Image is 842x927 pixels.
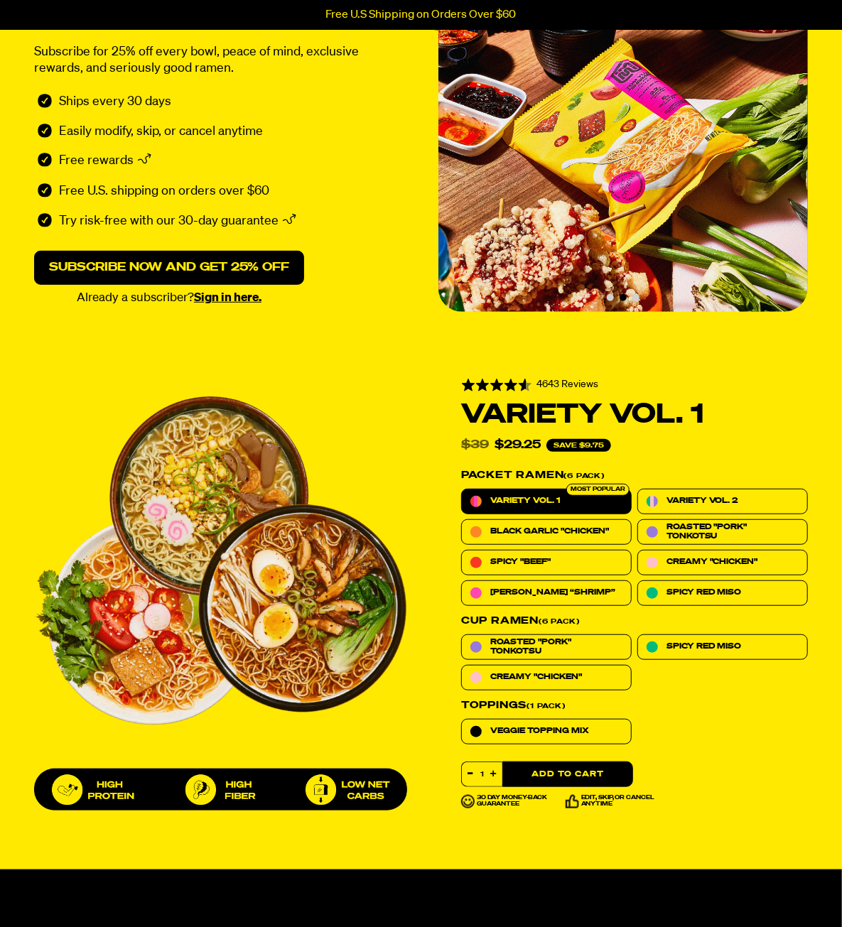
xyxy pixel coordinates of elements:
[59,124,263,140] p: Easily modify, skip, or cancel anytime
[34,251,304,285] a: Subscribe now and get 25% off
[461,440,489,451] del: $39
[566,484,630,496] div: Most Popular
[326,9,517,21] p: Free U.S Shipping on Orders Over $60
[546,439,611,452] span: Save $9.75
[34,292,304,304] p: Already a subscriber?
[59,94,171,110] p: Ships every 30 days
[537,379,599,389] span: 4643 Reviews
[490,558,551,567] span: Spicy "Beef"
[490,497,560,506] span: Variety Vol. 1
[666,642,742,651] span: Spicy Red Miso
[461,616,808,626] label: (6 Pack)
[490,527,609,536] span: Black Garlic "Chicken"
[7,866,145,921] iframe: Marketing Popup
[59,183,269,200] p: Free U.S. shipping on orders over $60
[461,700,527,710] o: Toppings
[502,761,633,787] button: Add to Cart
[607,294,639,301] div: Carousel pagination
[490,588,615,597] span: [PERSON_NAME] “Shrimp”
[666,523,799,541] span: Roasted "Pork" Tonkotsu
[34,374,407,747] img: Variety Vol. 1
[490,638,622,656] span: Roasted "Pork" Tonkotsu
[490,727,589,736] span: Veggie Topping Mix
[461,403,808,428] h1: Variety Vol. 1
[666,558,758,567] span: Creamy "Chicken"
[34,44,396,77] p: Subscribe for 25% off every bowl, peace of mind, exclusive rewards, and seriously good ramen.
[462,762,502,786] input: quantity
[490,673,582,682] span: Creamy "Chicken"
[461,470,564,480] o: Packet Ramen
[495,440,541,451] div: $29.25
[666,588,742,597] span: Spicy Red Miso
[666,497,738,506] span: Variety Vol. 2
[477,795,554,808] p: 30 day money-back guarantee
[461,700,808,710] label: (1 pack)
[59,213,279,231] p: Try risk-free with our 30-day guarantee
[581,795,659,808] p: edit, skip, or cancel anytime
[461,616,539,626] o: Cup Ramen
[194,292,261,304] a: Sign in here.
[59,153,134,170] p: Free rewards
[461,470,808,480] label: (6 Pack)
